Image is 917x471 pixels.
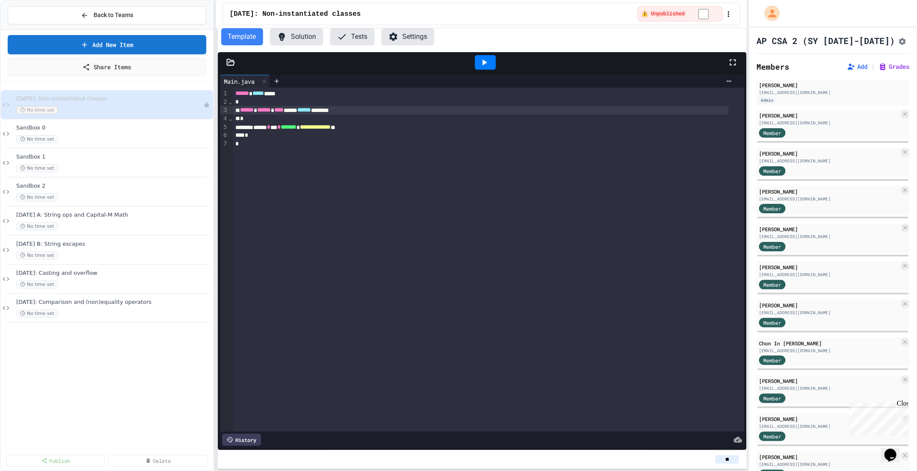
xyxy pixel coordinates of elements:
span: [DATE] A: Boolean operators [16,328,211,335]
span: No time set [16,193,58,201]
div: 3 [220,106,229,115]
span: Member [763,129,781,137]
div: [EMAIL_ADDRESS][DOMAIN_NAME] [759,461,899,468]
div: [EMAIL_ADDRESS][DOMAIN_NAME] [759,89,907,96]
span: Member [763,205,781,212]
div: [PERSON_NAME] [759,150,899,157]
button: Template [221,28,263,45]
div: Unpublished [204,102,210,108]
button: Grades [879,62,909,71]
button: Back to Teams [8,6,206,24]
div: Admin [759,97,775,104]
div: 7 [220,140,229,148]
span: No time set [16,309,58,318]
span: ⚠️ Unpublished [642,11,685,18]
div: Main.java [220,75,270,88]
div: History [222,434,261,446]
span: No time set [16,106,58,114]
div: [PERSON_NAME] [759,301,899,309]
span: Fold line [229,115,233,122]
span: Fold line [229,98,233,105]
div: 5 [220,123,229,132]
div: Chon In [PERSON_NAME] [759,339,899,347]
div: [EMAIL_ADDRESS][DOMAIN_NAME] [759,423,899,430]
h1: AP CSA 2 (SY [DATE]-[DATE]) [756,35,895,47]
a: Add New Item [8,35,206,54]
input: publish toggle [688,9,719,19]
button: Tests [330,28,375,45]
span: Member [763,433,781,440]
div: [EMAIL_ADDRESS][DOMAIN_NAME] [759,271,899,278]
div: ⚠️ Students cannot see this content! Click the toggle to publish it and make it visible to your c... [638,6,723,21]
span: [DATE] B: String escapes [16,241,211,248]
span: [DATE]: Comparison and (non)equality operators [16,299,211,306]
div: [EMAIL_ADDRESS][DOMAIN_NAME] [759,196,899,202]
div: 1 [220,89,229,98]
div: [PERSON_NAME] [759,415,899,423]
span: [DATE]: Casting and overflow [16,270,211,277]
div: [PERSON_NAME] [759,112,899,119]
div: 6 [220,131,229,140]
button: Solution [270,28,323,45]
span: No time set [16,135,58,143]
span: | [871,62,875,72]
span: Member [763,394,781,402]
h2: Members [756,61,789,73]
span: Sandbox 1 [16,153,211,161]
button: Settings [381,28,434,45]
div: [EMAIL_ADDRESS][DOMAIN_NAME] [759,120,899,126]
button: Assignment Settings [898,35,907,46]
span: Member [763,281,781,288]
div: [PERSON_NAME] [759,225,899,233]
span: Sandbox 0 [16,124,211,132]
div: [PERSON_NAME] [759,377,899,385]
span: Member [763,243,781,250]
span: [DATE]: Non-instantiated classes [16,95,204,103]
span: No time set [16,280,58,288]
div: [EMAIL_ADDRESS][DOMAIN_NAME] [759,385,899,392]
div: 2 [220,98,229,106]
iframe: chat widget [846,400,908,436]
span: No time set [16,164,58,172]
button: Add [847,62,867,71]
div: [PERSON_NAME] [759,188,899,195]
div: [PERSON_NAME] [759,263,899,271]
div: [EMAIL_ADDRESS][DOMAIN_NAME] [759,233,899,240]
div: [EMAIL_ADDRESS][DOMAIN_NAME] [759,347,899,354]
a: Delete [108,455,208,467]
div: My Account [756,3,782,23]
span: Member [763,167,781,175]
a: Publish [6,455,105,467]
span: Member [763,319,781,327]
div: [EMAIL_ADDRESS][DOMAIN_NAME] [759,309,899,316]
div: [PERSON_NAME] [759,453,899,461]
div: [PERSON_NAME] [759,81,907,89]
a: Share Items [8,58,206,76]
div: Main.java [220,77,259,86]
span: Member [763,356,781,364]
span: Sandbox 2 [16,183,211,190]
div: Chat with us now!Close [3,3,59,54]
div: [EMAIL_ADDRESS][DOMAIN_NAME] [759,158,899,164]
span: No time set [16,222,58,230]
span: No time set [16,251,58,259]
div: 4 [220,115,229,123]
span: [DATE] A: String ops and Capital-M Math [16,212,211,219]
span: 26 Sep: Non-instantiated classes [230,9,361,19]
span: Back to Teams [94,11,133,20]
iframe: chat widget [881,437,908,462]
